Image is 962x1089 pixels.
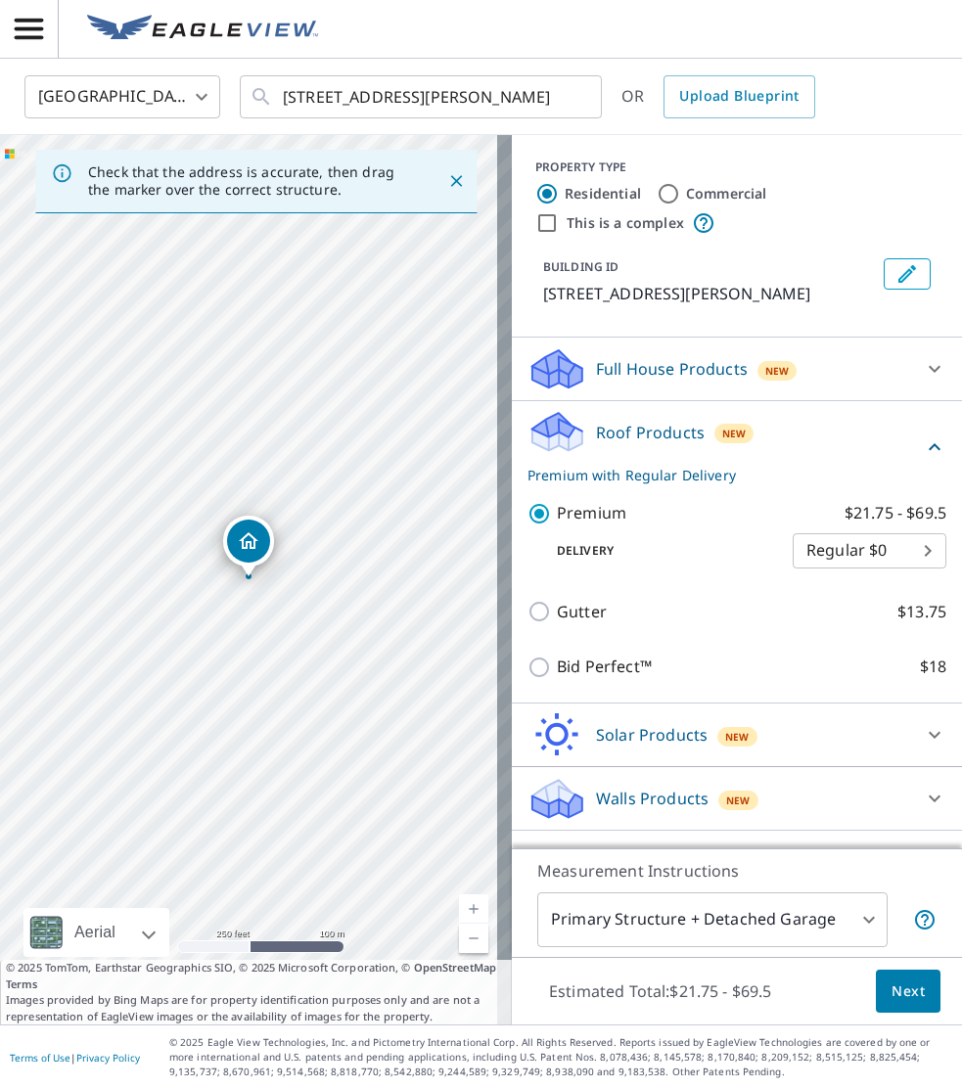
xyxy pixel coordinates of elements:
p: Full House Products [596,357,748,381]
div: Aerial [69,908,121,957]
a: Upload Blueprint [664,75,814,118]
div: Aerial [23,908,169,957]
p: Delivery [527,542,793,560]
div: Primary Structure + Detached Garage [537,892,888,947]
div: Full House ProductsNew [527,345,946,392]
span: New [725,729,750,745]
div: Regular $0 [793,523,946,578]
div: PROPERTY TYPE [535,159,939,176]
a: Privacy Policy [76,1051,140,1065]
p: © 2025 Eagle View Technologies, Inc. and Pictometry International Corp. All Rights Reserved. Repo... [169,1035,952,1079]
p: Bid Perfect™ [557,655,652,679]
span: Your report will include the primary structure and a detached garage if one exists. [913,908,937,931]
span: New [722,426,747,441]
span: Next [892,979,925,1004]
div: Dropped pin, building 1, Residential property, 903 Weber St Orlando, FL 32803 [223,516,274,576]
button: Next [876,970,940,1014]
p: [STREET_ADDRESS][PERSON_NAME] [543,282,876,305]
p: Premium [557,501,626,525]
a: Terms [6,976,38,991]
p: Walls Products [596,787,709,810]
p: Premium with Regular Delivery [527,465,923,485]
p: Roof Products [596,421,705,444]
p: BUILDING ID [543,258,618,275]
span: New [726,793,751,808]
label: Commercial [686,184,767,204]
input: Search by address or latitude-longitude [283,69,562,124]
p: Measurement Instructions [537,859,937,883]
span: Upload Blueprint [679,84,799,109]
div: OR [621,75,815,118]
a: Current Level 17, Zoom In [459,894,488,924]
p: $13.75 [897,600,946,624]
label: Residential [565,184,641,204]
div: Walls ProductsNew [527,775,946,822]
img: EV Logo [87,15,318,44]
label: This is a complex [567,213,684,233]
a: OpenStreetMap [414,960,496,975]
p: Solar Products [596,723,708,747]
a: EV Logo [75,3,330,56]
div: Roof ProductsNewPremium with Regular Delivery [527,409,946,485]
button: Close [443,168,469,194]
p: | [10,1052,140,1064]
button: Edit building 1 [884,258,931,290]
div: Solar ProductsNew [527,711,946,758]
div: [GEOGRAPHIC_DATA] [24,69,220,124]
span: New [765,363,790,379]
p: Gutter [557,600,607,624]
p: $21.75 - $69.5 [845,501,946,525]
p: Check that the address is accurate, then drag the marker over the correct structure. [88,163,412,199]
p: $18 [920,655,946,679]
a: Terms of Use [10,1051,70,1065]
p: Estimated Total: $21.75 - $69.5 [533,970,788,1013]
span: © 2025 TomTom, Earthstar Geographics SIO, © 2025 Microsoft Corporation, © [6,960,506,992]
a: Current Level 17, Zoom Out [459,924,488,953]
